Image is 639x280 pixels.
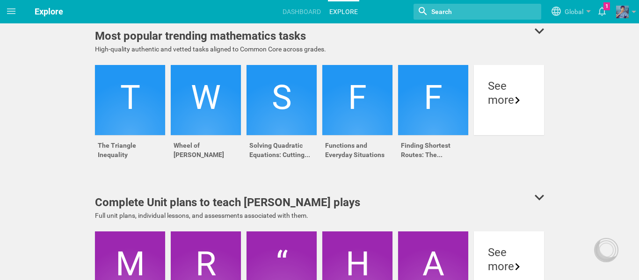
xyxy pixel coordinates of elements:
div: Full unit plans, individual lessons, and assessments associated with them. [95,211,544,220]
div: Wheel of [PERSON_NAME] [171,135,241,160]
div: See [488,245,530,259]
div: High-quality authentic and vetted tasks aligned to Common Core across grades. [95,44,544,54]
div: See [488,79,530,93]
div: Functions and Everyday Situations [322,135,392,160]
div: The Triangle Inequality [95,135,165,160]
div: F [398,65,468,135]
a: Seemore [474,65,544,177]
div: S [247,65,317,135]
a: FFunctions and Everyday Situations [322,65,392,177]
a: Explore [328,1,359,22]
div: Solving Quadratic Equations: Cutting Corners [247,135,317,160]
a: Dashboard [281,1,322,22]
div: Most popular trending mathematics tasks [95,28,306,44]
div: T [95,65,165,135]
div: Finding Shortest Routes: The Schoolyard Problem [398,135,468,160]
input: Search [430,6,507,18]
a: FFinding Shortest Routes: The Schoolyard Problem [398,65,468,177]
div: F [322,65,392,135]
div: Complete Unit plans to teach [PERSON_NAME] plays [95,194,360,211]
div: more [488,93,530,107]
div: W [171,65,241,135]
a: TThe Triangle Inequality [95,65,165,177]
div: more [488,259,530,273]
a: SSolving Quadratic Equations: Cutting Corners [247,65,317,177]
a: WWheel of [PERSON_NAME] [171,65,241,177]
span: Explore [35,7,63,16]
